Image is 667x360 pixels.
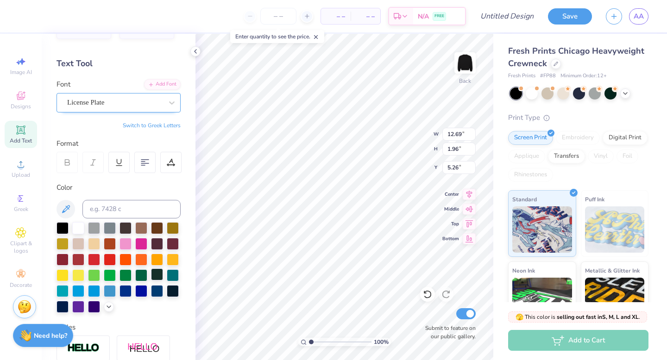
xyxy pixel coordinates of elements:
[34,331,67,340] strong: Need help?
[123,122,181,129] button: Switch to Greek Letters
[420,324,476,341] label: Submit to feature on our public gallery.
[585,194,604,204] span: Puff Ink
[374,338,389,346] span: 100 %
[442,206,459,212] span: Middle
[10,137,32,144] span: Add Text
[57,57,181,70] div: Text Tool
[10,68,32,76] span: Image AI
[634,11,644,22] span: AA
[512,266,535,275] span: Neon Ink
[560,72,607,80] span: Minimum Order: 12 +
[5,240,37,254] span: Clipart & logos
[585,206,645,253] img: Puff Ink
[327,12,345,21] span: – –
[557,313,639,321] strong: selling out fast in S, M, L and XL
[588,149,614,163] div: Vinyl
[57,182,181,193] div: Color
[459,77,471,85] div: Back
[512,278,572,324] img: Neon Ink
[617,149,638,163] div: Foil
[516,313,640,321] span: This color is .
[512,206,572,253] img: Standard
[548,149,585,163] div: Transfers
[260,8,296,25] input: – –
[603,131,648,145] div: Digital Print
[11,103,31,110] span: Designs
[585,266,640,275] span: Metallic & Glitter Ink
[57,138,182,149] div: Format
[512,194,537,204] span: Standard
[508,72,535,80] span: Fresh Prints
[442,221,459,227] span: Top
[508,168,553,182] div: Rhinestones
[508,45,644,69] span: Fresh Prints Chicago Heavyweight Crewneck
[508,112,648,123] div: Print Type
[516,313,523,322] span: 🫣
[14,205,28,213] span: Greek
[418,12,429,21] span: N/A
[540,72,556,80] span: # FP88
[434,13,444,19] span: FREE
[127,342,160,354] img: Shadow
[67,343,100,354] img: Stroke
[442,191,459,198] span: Center
[136,22,169,35] span: Personalized Numbers
[73,22,106,35] span: Personalized Names
[57,79,70,90] label: Font
[12,171,30,179] span: Upload
[548,8,592,25] button: Save
[585,278,645,324] img: Metallic & Glitter Ink
[508,131,553,145] div: Screen Print
[230,30,324,43] div: Enter quantity to see the price.
[442,236,459,242] span: Bottom
[356,12,375,21] span: – –
[10,281,32,289] span: Decorate
[144,79,181,90] div: Add Font
[629,8,648,25] a: AA
[508,149,545,163] div: Applique
[456,54,474,72] img: Back
[556,131,600,145] div: Embroidery
[82,200,181,218] input: e.g. 7428 c
[473,7,541,25] input: Untitled Design
[57,322,181,333] div: Styles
